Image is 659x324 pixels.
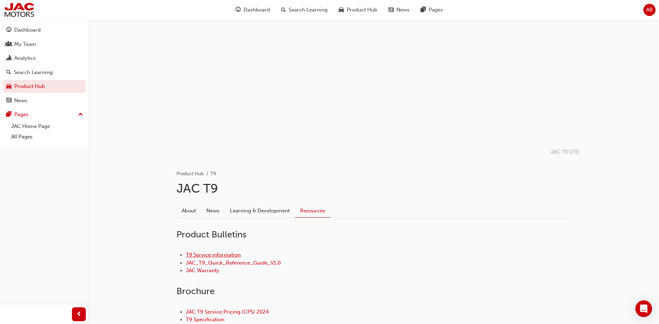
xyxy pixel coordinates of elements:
h2: Brochure [176,286,571,297]
a: Resources [295,204,330,218]
a: news-iconNews [383,3,415,17]
a: JAC Home Page [8,121,86,132]
span: news-icon [388,6,394,14]
a: News [3,94,86,107]
a: My Team [3,38,86,51]
div: Dashboard [14,26,41,34]
a: pages-iconPages [415,3,448,17]
h1: JAC T9 [176,181,571,196]
span: news-icon [6,98,11,104]
span: people-icon [6,41,11,48]
a: News [201,204,225,217]
span: guage-icon [236,6,241,14]
button: DashboardMy TeamAnalyticsSearch LearningProduct HubNews [3,22,86,108]
span: search-icon [6,70,11,76]
a: JAC T9 Service Pricing (CPS) 2024 [186,309,269,315]
div: Analytics [14,54,36,62]
div: Pages [14,111,28,119]
button: Pages [3,108,86,121]
span: pages-icon [6,112,11,118]
div: Search Learning [14,68,53,76]
a: About [176,204,201,217]
div: News [14,97,27,105]
span: Search Learning [289,6,328,14]
a: Learning & Development [225,204,295,217]
a: search-iconSearch Learning [275,3,333,17]
span: Pages [429,6,443,14]
span: News [396,6,410,14]
div: My Team [14,40,36,48]
a: car-iconProduct Hub [333,3,383,17]
span: up-icon [78,110,83,119]
a: JAC_T9_Quick_Reference_Guide_V1.0 [186,260,281,266]
p: JAC T9 UTE [551,148,579,156]
a: Product Hub [3,80,86,93]
span: guage-icon [6,27,11,33]
span: Dashboard [244,6,270,14]
a: guage-iconDashboard [230,3,275,17]
img: jac-portal [3,2,35,18]
h2: Product Bulletins [176,229,571,240]
span: car-icon [339,6,344,14]
div: Open Intercom Messenger [635,300,652,317]
a: Product Hub [176,171,204,177]
li: T9 [211,170,216,178]
a: Dashboard [3,24,86,37]
span: Product Hub [347,6,377,14]
a: Analytics [3,52,86,65]
span: chart-icon [6,55,11,62]
a: JAC Warranty [186,267,219,274]
a: Search Learning [3,66,86,79]
span: car-icon [6,83,11,90]
span: pages-icon [421,6,426,14]
span: AB [646,6,653,14]
a: T9 Service information [186,252,241,258]
a: T9 Specification [186,316,224,323]
span: search-icon [281,6,286,14]
a: All Pages [8,131,86,142]
button: AB [643,4,656,16]
span: prev-icon [76,310,82,319]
